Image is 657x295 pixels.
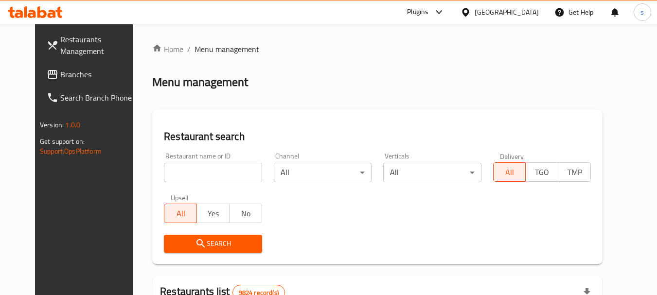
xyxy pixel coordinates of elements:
[40,119,64,131] span: Version:
[233,207,258,221] span: No
[152,43,183,55] a: Home
[172,238,254,250] span: Search
[493,162,526,182] button: All
[39,63,145,86] a: Branches
[40,135,85,148] span: Get support on:
[640,7,644,17] span: s
[187,43,191,55] li: /
[229,204,262,223] button: No
[196,204,230,223] button: Yes
[195,43,259,55] span: Menu management
[60,69,137,80] span: Branches
[152,74,248,90] h2: Menu management
[274,163,372,182] div: All
[40,145,102,157] a: Support.OpsPlatform
[65,119,80,131] span: 1.0.0
[171,194,189,201] label: Upsell
[475,7,539,17] div: [GEOGRAPHIC_DATA]
[60,34,137,57] span: Restaurants Management
[164,204,197,223] button: All
[60,92,137,104] span: Search Branch Phone
[497,165,522,179] span: All
[201,207,226,221] span: Yes
[500,153,524,159] label: Delivery
[164,129,591,144] h2: Restaurant search
[164,235,262,253] button: Search
[525,162,558,182] button: TGO
[383,163,481,182] div: All
[168,207,193,221] span: All
[39,28,145,63] a: Restaurants Management
[39,86,145,109] a: Search Branch Phone
[407,6,428,18] div: Plugins
[152,43,603,55] nav: breadcrumb
[558,162,591,182] button: TMP
[530,165,554,179] span: TGO
[562,165,587,179] span: TMP
[164,163,262,182] input: Search for restaurant name or ID..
